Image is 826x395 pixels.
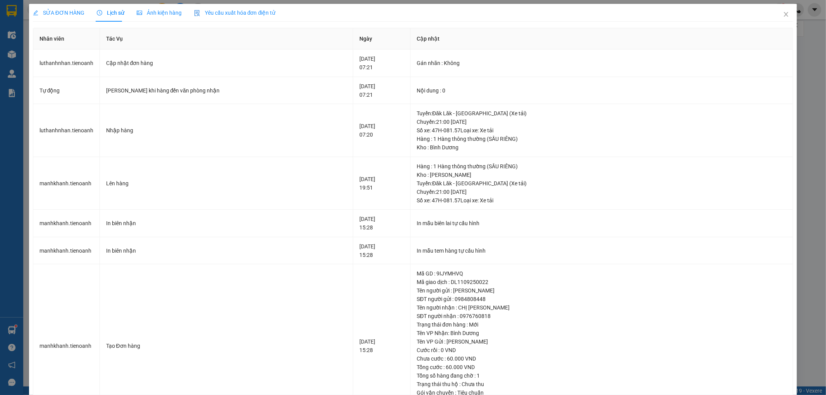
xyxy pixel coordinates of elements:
[33,210,100,237] td: manhkhanh.tienoanh
[97,10,124,16] span: Lịch sử
[417,312,787,320] div: SĐT người nhận : 0976760818
[106,86,347,95] div: [PERSON_NAME] khi hàng đến văn phòng nhận
[17,53,100,59] span: ----------------------------------------------
[417,286,787,295] div: Tên người gửi : [PERSON_NAME]
[417,363,787,371] div: Tổng cước : 60.000 VND
[59,39,110,43] span: ĐC: 266 Đồng Đen, P10, Q TB
[106,246,347,255] div: In biên nhận
[417,171,787,179] div: Kho : [PERSON_NAME]
[417,246,787,255] div: In mẫu tem hàng tự cấu hình
[52,19,85,25] strong: 1900 633 614
[417,143,787,152] div: Kho : Bình Dương
[417,269,787,278] div: Mã GD : 9IJYMHVQ
[33,50,100,77] td: luthanhnhan.tienoanh
[106,342,347,350] div: Tạo Đơn hàng
[137,10,182,16] span: Ảnh kiện hàng
[359,122,404,139] div: [DATE] 07:20
[106,179,347,188] div: Lên hàng
[417,346,787,354] div: Cước rồi : 0 VND
[417,179,787,205] div: Tuyến : Đăk Lăk - [GEOGRAPHIC_DATA] (Xe tải) Chuyến: 21:00 [DATE] Số xe: 47H-081.57 Loại xe: Xe tải
[775,4,797,26] button: Close
[106,219,347,227] div: In biên nhận
[3,37,42,44] span: ĐC: Ngã 3 Easim ,[GEOGRAPHIC_DATA]
[417,320,787,329] div: Trạng thái đơn hàng : Mới
[137,10,142,15] span: picture
[359,82,404,99] div: [DATE] 07:21
[417,59,787,67] div: Gán nhãn : Không
[417,337,787,346] div: Tên VP Gửi : [PERSON_NAME]
[59,28,98,36] span: VP Nhận: [GEOGRAPHIC_DATA]
[33,10,84,16] span: SỬA ĐƠN HÀNG
[3,5,22,24] img: logo
[417,329,787,337] div: Tên VP Nhận: Bình Dương
[783,11,789,17] span: close
[33,104,100,157] td: luthanhnhan.tienoanh
[3,30,48,34] span: VP Gửi: [PERSON_NAME]
[359,215,404,232] div: [DATE] 15:28
[410,28,793,50] th: Cập nhật
[106,126,347,135] div: Nhập hàng
[359,175,404,192] div: [DATE] 19:51
[417,354,787,363] div: Chưa cước : 60.000 VND
[417,135,787,143] div: Hàng : 1 Hàng thông thường (SẦU RIÊNG)
[194,10,276,16] span: Yêu cầu xuất hóa đơn điện tử
[59,46,88,50] span: ĐT: 0935 882 082
[417,303,787,312] div: Tên người nhận : CHỊ [PERSON_NAME]
[359,337,404,354] div: [DATE] 15:28
[33,28,100,50] th: Nhân viên
[417,295,787,303] div: SĐT người gửi : 0984808448
[33,10,38,15] span: edit
[417,371,787,380] div: Tổng số hàng đang chờ : 1
[33,77,100,104] td: Tự động
[353,28,410,50] th: Ngày
[417,219,787,227] div: In mẫu biên lai tự cấu hình
[100,28,353,50] th: Tác Vụ
[33,157,100,210] td: manhkhanh.tienoanh
[417,380,787,388] div: Trạng thái thu hộ : Chưa thu
[3,46,32,50] span: ĐT:0905 22 58 58
[194,10,200,16] img: icon
[417,109,787,135] div: Tuyến : Đăk Lăk - [GEOGRAPHIC_DATA] (Xe tải) Chuyến: 21:00 [DATE] Số xe: 47H-081.57 Loại xe: Xe tải
[30,13,107,18] strong: NHẬN HÀNG NHANH - GIAO TỐC HÀNH
[33,237,100,265] td: manhkhanh.tienoanh
[359,242,404,259] div: [DATE] 15:28
[97,10,102,15] span: clock-circle
[359,55,404,72] div: [DATE] 07:21
[29,4,108,12] span: CTY TNHH DLVT TIẾN OANH
[106,59,347,67] div: Cập nhật đơn hàng
[417,86,787,95] div: Nội dung : 0
[417,162,787,171] div: Hàng : 1 Hàng thông thường (SẦU RIÊNG)
[417,278,787,286] div: Mã giao dịch : DL1109250022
